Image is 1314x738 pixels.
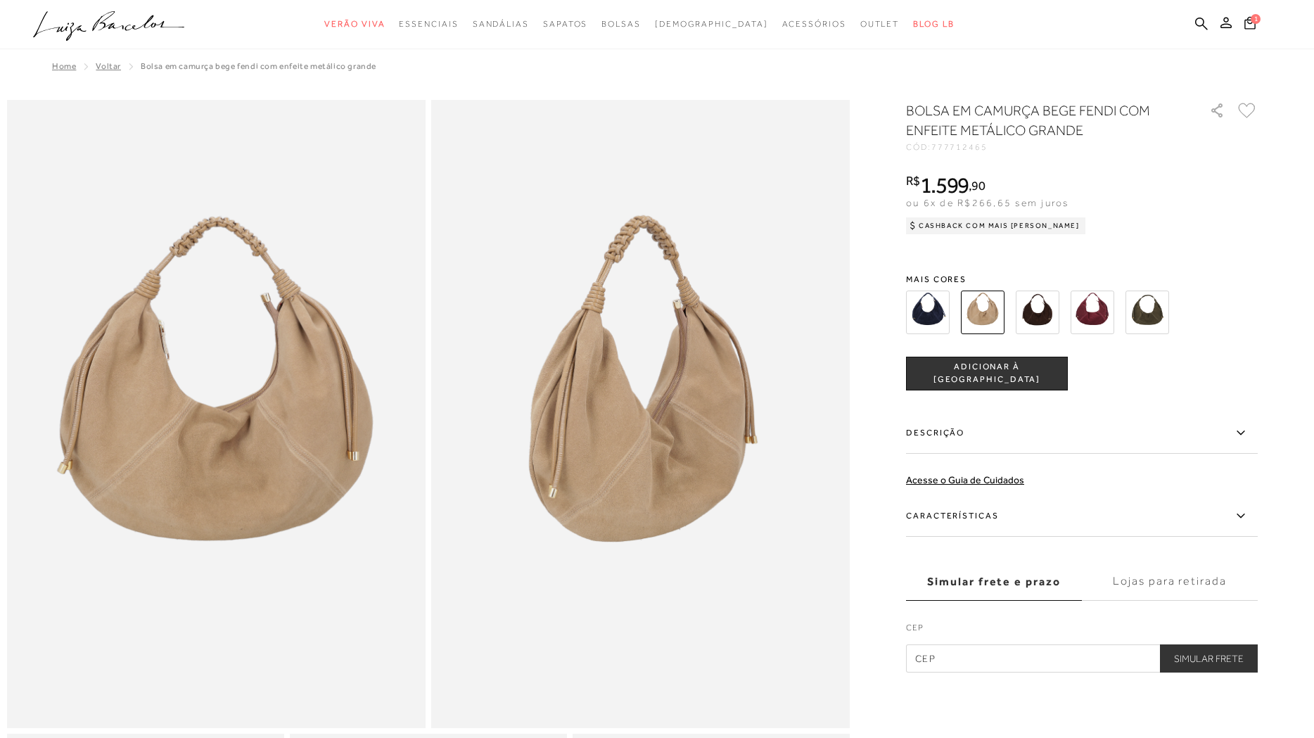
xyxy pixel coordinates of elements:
span: Mais cores [906,275,1258,284]
span: 1 [1251,14,1261,24]
div: Cashback com Mais [PERSON_NAME] [906,217,1085,234]
button: 1 [1240,15,1260,34]
label: Simular frete e prazo [906,563,1082,601]
a: noSubCategoriesText [399,11,458,37]
span: ou 6x de R$266,65 sem juros [906,197,1069,208]
a: noSubCategoriesText [782,11,846,37]
span: BLOG LB [913,19,954,29]
label: CEP [906,621,1258,641]
label: Lojas para retirada [1082,563,1258,601]
span: ADICIONAR À [GEOGRAPHIC_DATA] [907,361,1067,386]
a: BLOG LB [913,11,954,37]
span: 777712465 [931,142,988,152]
img: BOLSA EM CAMURÇA AZUL NAVAL COM ENFEITE METÁLICO GRANDE [906,291,950,334]
img: BOLSA EM CAMURÇA BEGE FENDI COM ENFEITE METÁLICO GRANDE [961,291,1004,334]
i: R$ [906,174,920,187]
span: Essenciais [399,19,458,29]
span: 90 [971,178,985,193]
span: Verão Viva [324,19,385,29]
a: noSubCategoriesText [473,11,529,37]
span: Sandálias [473,19,529,29]
span: BOLSA EM CAMURÇA BEGE FENDI COM ENFEITE METÁLICO GRANDE [141,61,376,71]
a: noSubCategoriesText [601,11,641,37]
a: noSubCategoriesText [655,11,768,37]
img: image [431,100,850,728]
img: BOLSA EM CAMURÇA CAFÉ COM ENFEITE METÁLICO GRANDE [1016,291,1059,334]
img: BOLSA EM CAMURÇA VERDE TOMILHO COM ENFEITE METÁLICO GRANDE [1125,291,1169,334]
button: ADICIONAR À [GEOGRAPHIC_DATA] [906,357,1068,390]
a: Acesse o Guia de Cuidados [906,474,1024,485]
label: Descrição [906,413,1258,454]
span: Bolsas [601,19,641,29]
span: Outlet [860,19,900,29]
span: Acessórios [782,19,846,29]
span: 1.599 [920,172,969,198]
i: , [969,179,985,192]
div: CÓD: [906,143,1187,151]
a: Voltar [96,61,121,71]
img: image [7,100,426,728]
label: Características [906,496,1258,537]
span: [DEMOGRAPHIC_DATA] [655,19,768,29]
a: noSubCategoriesText [860,11,900,37]
h1: BOLSA EM CAMURÇA BEGE FENDI COM ENFEITE METÁLICO GRANDE [906,101,1170,140]
input: CEP [906,644,1258,673]
a: Home [52,61,76,71]
a: noSubCategoriesText [324,11,385,37]
img: BOLSA EM CAMURÇA MARSALA COM ENFEITE METÁLICO GRANDE [1071,291,1114,334]
a: noSubCategoriesText [543,11,587,37]
button: Simular Frete [1160,644,1258,673]
span: Sapatos [543,19,587,29]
